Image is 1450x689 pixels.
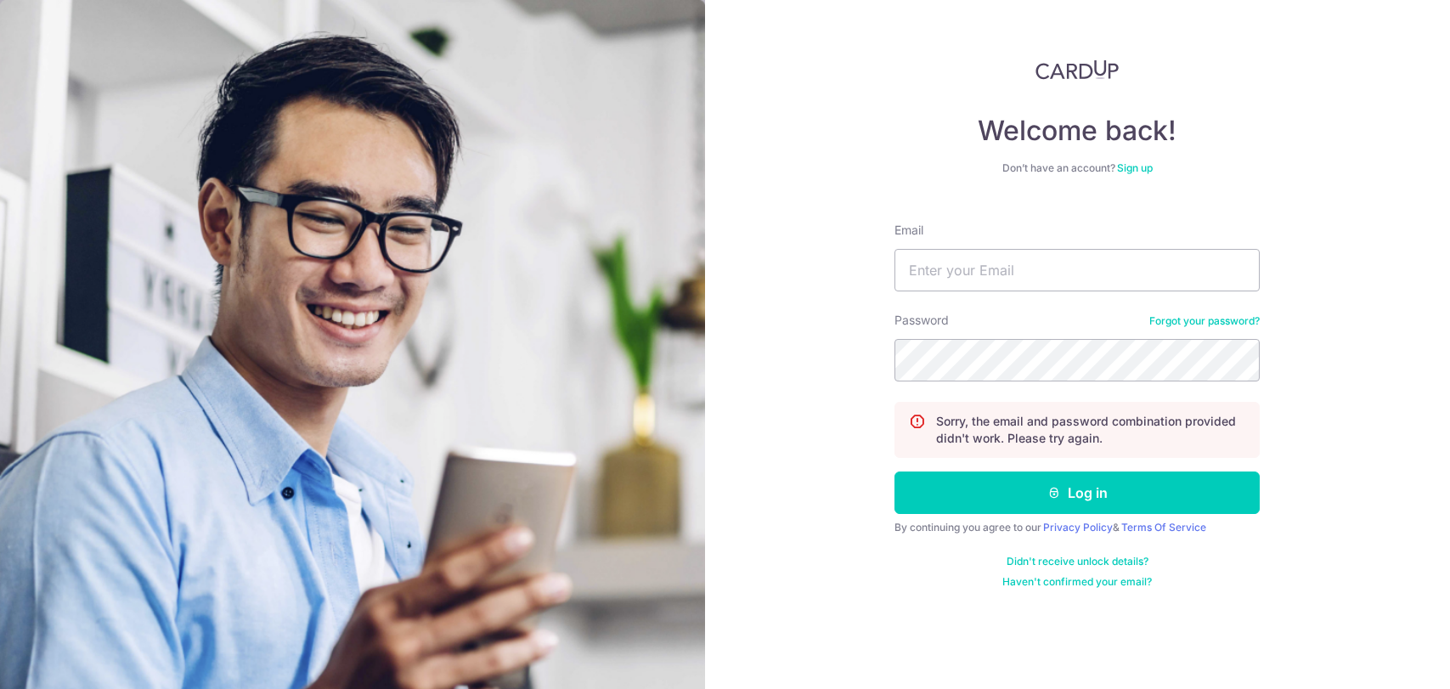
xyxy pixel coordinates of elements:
[894,249,1260,291] input: Enter your Email
[894,222,923,239] label: Email
[1121,521,1206,534] a: Terms Of Service
[936,413,1245,447] p: Sorry, the email and password combination provided didn't work. Please try again.
[1117,161,1153,174] a: Sign up
[894,114,1260,148] h4: Welcome back!
[1007,555,1148,568] a: Didn't receive unlock details?
[894,472,1260,514] button: Log in
[894,161,1260,175] div: Don’t have an account?
[1149,314,1260,328] a: Forgot your password?
[1035,59,1119,80] img: CardUp Logo
[894,312,949,329] label: Password
[1002,575,1152,589] a: Haven't confirmed your email?
[1043,521,1113,534] a: Privacy Policy
[894,521,1260,534] div: By continuing you agree to our &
